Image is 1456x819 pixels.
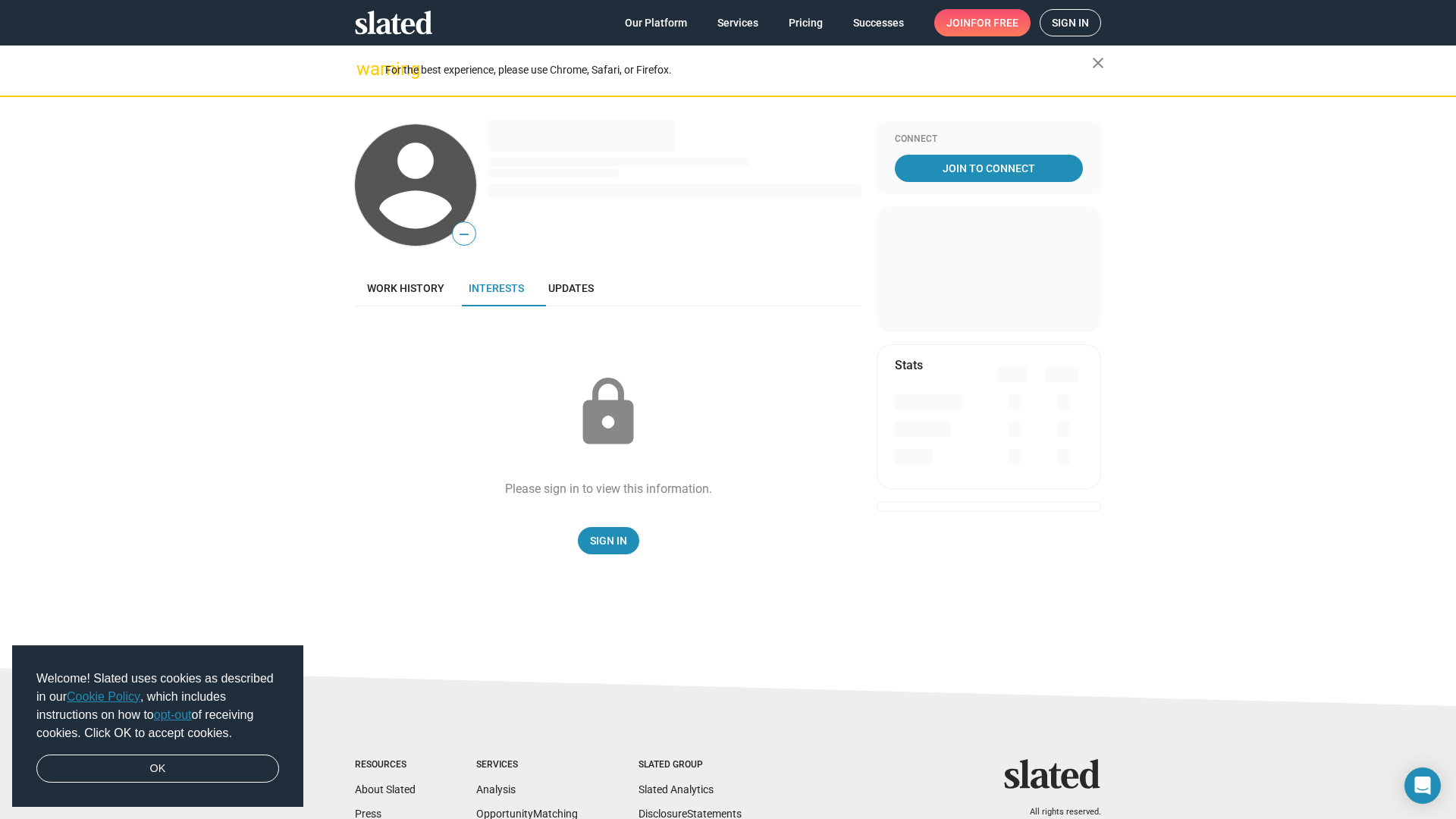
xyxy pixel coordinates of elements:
mat-card-title: Stats [895,357,923,373]
div: Please sign in to view this information. [505,481,712,497]
a: About Slated [355,783,416,795]
span: Sign In [590,527,627,554]
a: Joinfor free [934,9,1031,36]
div: Connect [895,133,1083,146]
span: Work history [367,282,444,294]
div: Resources [355,759,416,771]
a: Services [705,9,770,36]
a: Cookie Policy [67,690,140,703]
a: Pricing [777,9,835,36]
div: Open Intercom Messenger [1404,767,1441,804]
span: Join To Connect [898,155,1080,182]
span: Sign in [1052,10,1089,36]
span: Interests [469,282,524,294]
span: Our Platform [625,9,687,36]
span: Updates [548,282,594,294]
a: Slated Analytics [639,783,714,795]
div: cookieconsent [12,645,303,808]
mat-icon: lock [570,375,646,450]
span: Welcome! Slated uses cookies as described in our , which includes instructions on how to of recei... [36,670,279,742]
a: Successes [841,9,916,36]
span: Services [717,9,758,36]
div: For the best experience, please use Chrome, Safari, or Firefox. [385,60,1092,80]
a: Analysis [476,783,516,795]
span: for free [971,9,1018,36]
a: Our Platform [613,9,699,36]
a: Sign In [578,527,639,554]
span: — [453,224,475,244]
span: Join [946,9,1018,36]
span: Successes [853,9,904,36]
a: Sign in [1040,9,1101,36]
mat-icon: warning [356,60,375,78]
a: dismiss cookie message [36,755,279,783]
div: Services [476,759,578,771]
a: Interests [457,270,536,306]
span: Pricing [789,9,823,36]
a: Work history [355,270,457,306]
mat-icon: close [1089,54,1107,72]
a: Updates [536,270,606,306]
a: Join To Connect [895,155,1083,182]
div: Slated Group [639,759,742,771]
a: opt-out [154,708,192,721]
